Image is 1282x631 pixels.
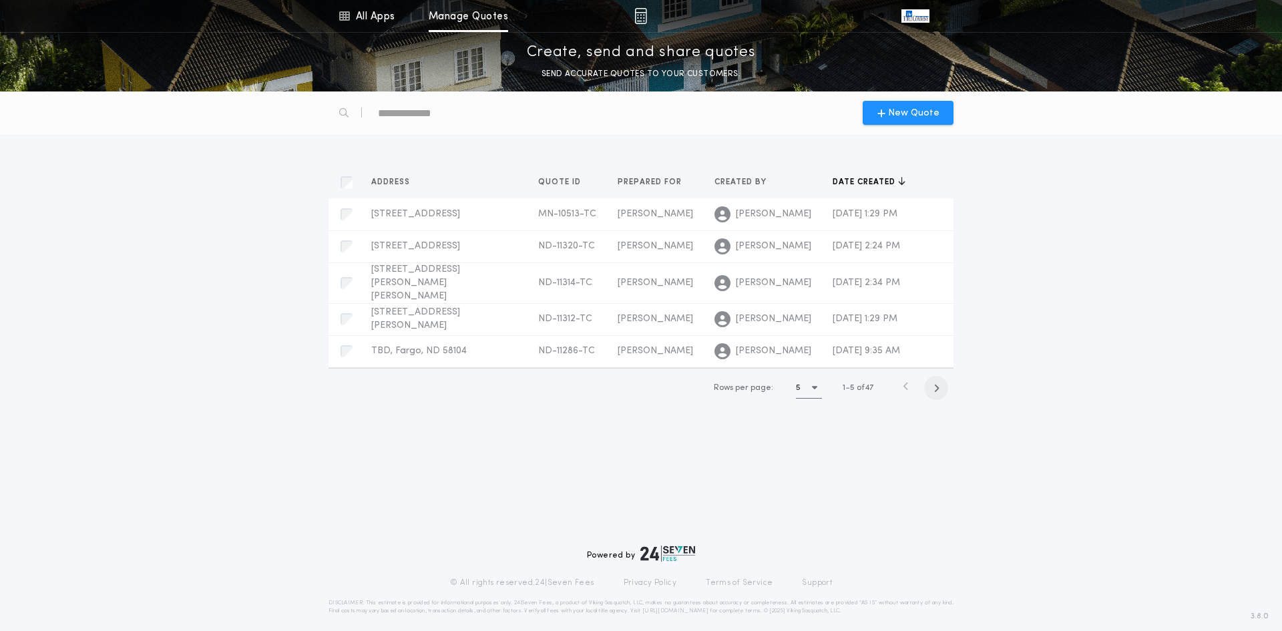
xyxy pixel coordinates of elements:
[833,176,905,189] button: Date created
[736,208,811,221] span: [PERSON_NAME]
[736,312,811,326] span: [PERSON_NAME]
[640,546,695,562] img: logo
[618,314,693,324] span: [PERSON_NAME]
[796,381,801,395] h1: 5
[618,278,693,288] span: [PERSON_NAME]
[714,176,777,189] button: Created by
[527,42,756,63] p: Create, send and share quotes
[863,101,953,125] button: New Quote
[714,384,773,392] span: Rows per page:
[634,8,647,24] img: img
[538,176,591,189] button: Quote ID
[587,546,695,562] div: Powered by
[618,241,693,251] span: [PERSON_NAME]
[736,240,811,253] span: [PERSON_NAME]
[901,9,929,23] img: vs-icon
[796,377,822,399] button: 5
[857,382,873,394] span: of 47
[833,241,900,251] span: [DATE] 2:24 PM
[736,276,811,290] span: [PERSON_NAME]
[833,314,897,324] span: [DATE] 1:29 PM
[888,106,939,120] span: New Quote
[538,209,596,219] span: MN-10513-TC
[371,209,460,219] span: [STREET_ADDRESS]
[714,177,769,188] span: Created by
[371,176,420,189] button: Address
[833,177,898,188] span: Date created
[624,578,677,588] a: Privacy Policy
[450,578,594,588] p: © All rights reserved. 24|Seven Fees
[618,177,684,188] span: Prepared for
[371,264,460,301] span: [STREET_ADDRESS][PERSON_NAME][PERSON_NAME]
[538,177,584,188] span: Quote ID
[538,346,595,356] span: ND-11286-TC
[833,278,900,288] span: [DATE] 2:34 PM
[1251,610,1269,622] span: 3.8.0
[833,346,900,356] span: [DATE] 9:35 AM
[542,67,740,81] p: SEND ACCURATE QUOTES TO YOUR CUSTOMERS.
[371,241,460,251] span: [STREET_ADDRESS]
[329,599,953,615] p: DISCLAIMER: This estimate is provided for informational purposes only. 24|Seven Fees, a product o...
[538,241,595,251] span: ND-11320-TC
[618,209,693,219] span: [PERSON_NAME]
[371,177,413,188] span: Address
[642,608,708,614] a: [URL][DOMAIN_NAME]
[736,345,811,358] span: [PERSON_NAME]
[850,384,855,392] span: 5
[371,346,467,356] span: TBD, Fargo, ND 58104
[538,314,592,324] span: ND-11312-TC
[706,578,773,588] a: Terms of Service
[833,209,897,219] span: [DATE] 1:29 PM
[371,307,460,331] span: [STREET_ADDRESS][PERSON_NAME]
[843,384,845,392] span: 1
[802,578,832,588] a: Support
[618,346,693,356] span: [PERSON_NAME]
[538,278,592,288] span: ND-11314-TC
